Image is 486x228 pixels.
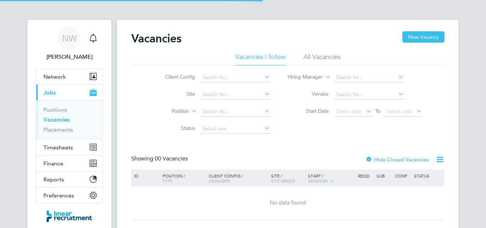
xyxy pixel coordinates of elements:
span: To [373,106,382,116]
span: Preferences [43,192,74,199]
span: Timesheets [43,144,73,151]
div: ID [132,170,157,182]
span: Jobs [43,89,56,96]
button: Finance [36,155,102,171]
button: Network [36,69,102,84]
label: Hide Closed Vacancies [365,156,429,163]
button: Reports [36,171,102,187]
label: Site [154,91,195,97]
label: Position [148,108,189,115]
h2: Vacancies [131,31,181,46]
div: Status [412,170,443,182]
span: Reports [43,176,64,183]
div: Showing [131,155,189,163]
input: Select one [200,124,270,134]
input: Search for... [200,73,270,83]
label: Status [154,125,195,131]
div: No data found [132,199,443,207]
label: Hiring Manager [282,74,323,81]
div: Client Config / [207,170,269,187]
div: Site / [269,170,307,187]
span: Select date [386,108,412,115]
a: Vacancies [43,116,70,123]
input: Search for... [200,107,270,117]
span: Select date [336,108,362,115]
span: Vendors [308,178,328,184]
button: Jobs [36,85,102,100]
a: Positions [43,106,67,113]
input: Search for... [200,90,270,100]
a: NW[PERSON_NAME] [36,27,103,61]
label: Start Date [288,108,329,114]
span: NW [62,34,77,43]
button: New Vacancy [402,31,444,43]
a: Go to home page [36,211,103,222]
span: Finance [43,160,63,167]
label: Vendor [288,91,329,97]
div: Reqd [356,170,375,182]
span: Manager [209,178,230,184]
div: Position / [157,170,207,187]
div: Sub [375,170,393,182]
span: 00 Vacancies [155,155,188,162]
label: Client Config [154,74,195,80]
input: Search for... [334,73,404,83]
span: Network [43,73,66,80]
span: Site Group [271,178,295,184]
li: Vacancies I follow [235,53,286,65]
input: Search for... [334,90,404,100]
span: Type [163,178,173,184]
button: Timesheets [36,139,102,155]
div: Jobs [36,100,102,139]
li: All Vacancies [303,53,340,65]
img: linearrecruitment-logo-retina.png [47,211,92,222]
span: Nicola Wilson [36,53,103,61]
button: Preferences [36,187,102,203]
div: Start / [306,170,356,187]
a: Placements [43,126,73,133]
div: Conf [393,170,412,182]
